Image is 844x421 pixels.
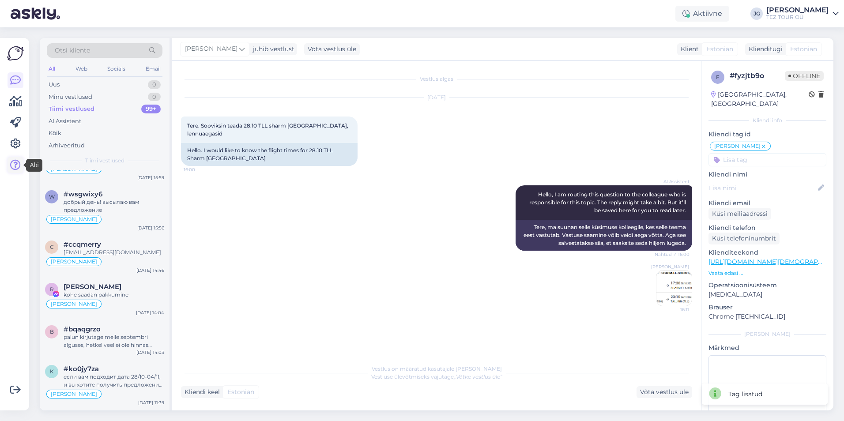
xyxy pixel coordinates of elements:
[136,349,164,356] div: [DATE] 14:03
[50,328,54,335] span: b
[64,365,99,373] span: #ko0jy7za
[7,45,24,62] img: Askly Logo
[371,373,502,380] span: Vestluse ülevõtmiseks vajutage
[656,178,690,185] span: AI Assistent
[454,373,502,380] i: „Võtke vestlus üle”
[64,325,101,333] span: #bqaqgrzo
[745,45,783,54] div: Klienditugi
[64,333,164,349] div: palun kirjutage meile septembri alguses, hetkel veel ei ole hinnas SUVI2026
[706,45,733,54] span: Estonian
[708,153,826,166] input: Lisa tag
[656,271,692,306] img: Attachment
[372,365,502,372] span: Vestlus on määratud kasutajale [PERSON_NAME]
[708,223,826,233] p: Kliendi telefon
[85,157,124,165] span: Tiimi vestlused
[64,291,164,299] div: kohe saadan pakkumine
[64,190,102,198] span: #wsgwixy6
[766,14,829,21] div: TEZ TOUR OÜ
[49,93,92,101] div: Minu vestlused
[47,63,57,75] div: All
[64,283,121,291] span: Ruslana Loode
[716,74,720,80] span: f
[766,7,839,21] a: [PERSON_NAME]TEZ TOUR OÜ
[148,80,161,89] div: 0
[49,129,61,138] div: Kõik
[790,45,817,54] span: Estonian
[64,248,164,256] div: [EMAIL_ADDRESS][DOMAIN_NAME]
[714,143,761,149] span: [PERSON_NAME]
[138,399,164,406] div: [DATE] 11:39
[708,130,826,139] p: Kliendi tag'id
[181,143,358,166] div: Hello. I would like to know the flight times for 28.10 TLL Sharm [GEOGRAPHIC_DATA]
[304,43,360,55] div: Võta vestlus üle
[529,191,687,214] span: Hello, I am routing this question to the colleague who is responsible for this topic. The reply m...
[50,244,54,250] span: c
[136,267,164,274] div: [DATE] 14:46
[51,217,97,222] span: [PERSON_NAME]
[144,63,162,75] div: Email
[74,63,89,75] div: Web
[708,199,826,208] p: Kliendi email
[136,309,164,316] div: [DATE] 14:04
[49,193,55,200] span: w
[184,166,217,173] span: 16:00
[137,174,164,181] div: [DATE] 15:59
[711,90,809,109] div: [GEOGRAPHIC_DATA], [GEOGRAPHIC_DATA]
[766,7,829,14] div: [PERSON_NAME]
[64,198,164,214] div: добрый день! высылаю вам предложение
[64,241,101,248] span: #ccqmerry
[148,93,161,101] div: 0
[105,63,127,75] div: Socials
[708,290,826,299] p: [MEDICAL_DATA]
[708,248,826,257] p: Klienditeekond
[708,330,826,338] div: [PERSON_NAME]
[708,117,826,124] div: Kliendi info
[708,208,771,220] div: Küsi meiliaadressi
[137,225,164,231] div: [DATE] 15:56
[185,44,237,54] span: [PERSON_NAME]
[708,170,826,179] p: Kliendi nimi
[55,46,90,55] span: Otsi kliente
[181,94,692,101] div: [DATE]
[730,71,785,81] div: # fyzjtb9o
[677,45,699,54] div: Klient
[181,75,692,83] div: Vestlus algas
[26,159,42,172] div: Abi
[49,141,85,150] div: Arhiveeritud
[651,263,689,270] span: [PERSON_NAME]
[728,390,762,399] div: Tag lisatud
[637,386,692,398] div: Võta vestlus üle
[49,80,60,89] div: Uus
[249,45,294,54] div: juhib vestlust
[51,391,97,397] span: [PERSON_NAME]
[50,368,54,375] span: k
[516,220,692,251] div: Tere, ma suunan selle küsimuse kolleegile, kes selle teema eest vastutab. Vastuse saamine võib ve...
[187,122,350,137] span: Tere. Sooviksin teada 28.10 TLL sharm [GEOGRAPHIC_DATA], lennuaegasid
[181,387,220,397] div: Kliendi keel
[51,259,97,264] span: [PERSON_NAME]
[64,373,164,389] div: если вам подходит дата 28/10-04/11, и вы хотите получить предложение на другие отеля, то напишите...
[49,117,81,126] div: AI Assistent
[141,105,161,113] div: 99+
[49,105,94,113] div: Tiimi vestlused
[51,301,97,307] span: [PERSON_NAME]
[708,343,826,353] p: Märkmed
[50,286,54,293] span: R
[655,251,690,258] span: Nähtud ✓ 16:00
[750,8,763,20] div: JG
[709,183,816,193] input: Lisa nimi
[227,387,254,397] span: Estonian
[708,312,826,321] p: Chrome [TECHNICAL_ID]
[785,71,824,81] span: Offline
[708,269,826,277] p: Vaata edasi ...
[708,281,826,290] p: Operatsioonisüsteem
[708,303,826,312] p: Brauser
[656,306,689,313] span: 16:11
[675,6,729,22] div: Aktiivne
[708,233,780,244] div: Küsi telefoninumbrit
